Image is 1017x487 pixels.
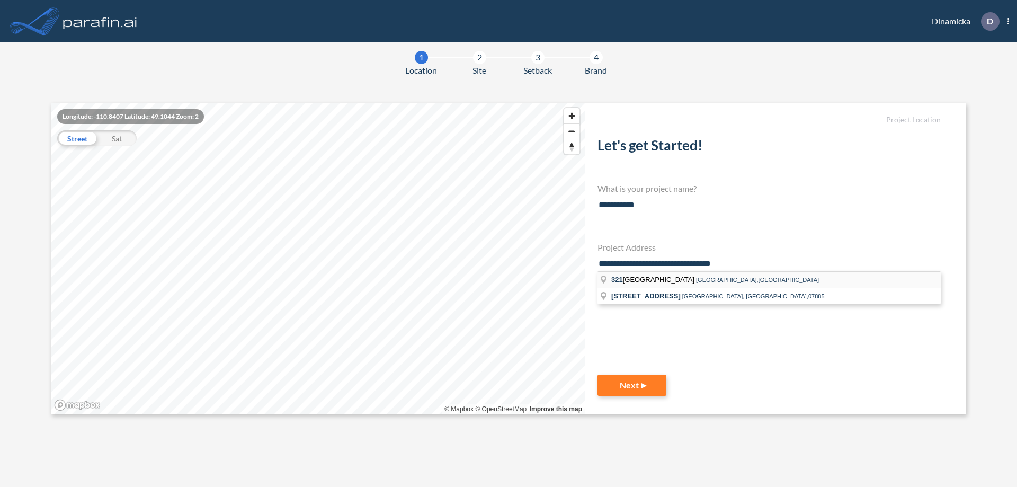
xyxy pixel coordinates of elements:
span: [STREET_ADDRESS] [611,292,681,300]
a: Improve this map [530,405,582,413]
p: D [987,16,993,26]
span: Zoom out [564,124,579,139]
button: Next [597,375,666,396]
span: Brand [585,64,607,77]
span: 321 [611,276,623,284]
canvas: Map [51,103,585,414]
div: Street [57,130,97,146]
div: Sat [97,130,137,146]
button: Zoom in [564,108,579,123]
button: Reset bearing to north [564,139,579,154]
div: 3 [531,51,545,64]
a: Mapbox [444,405,474,413]
h4: What is your project name? [597,183,941,193]
div: 2 [473,51,486,64]
h5: Project Location [597,116,941,125]
span: Setback [523,64,552,77]
div: 1 [415,51,428,64]
a: Mapbox homepage [54,399,101,411]
div: 4 [590,51,603,64]
h4: Project Address [597,242,941,252]
h2: Let's get Started! [597,137,941,158]
button: Zoom out [564,123,579,139]
a: OpenStreetMap [475,405,527,413]
span: [GEOGRAPHIC_DATA],[GEOGRAPHIC_DATA] [696,277,819,283]
span: [GEOGRAPHIC_DATA] [611,276,696,284]
span: [GEOGRAPHIC_DATA], [GEOGRAPHIC_DATA],07885 [682,293,825,299]
span: Location [405,64,437,77]
div: Dinamicka [916,12,1009,31]
span: Site [472,64,486,77]
div: Longitude: -110.8407 Latitude: 49.1044 Zoom: 2 [57,109,204,124]
img: logo [61,11,139,32]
